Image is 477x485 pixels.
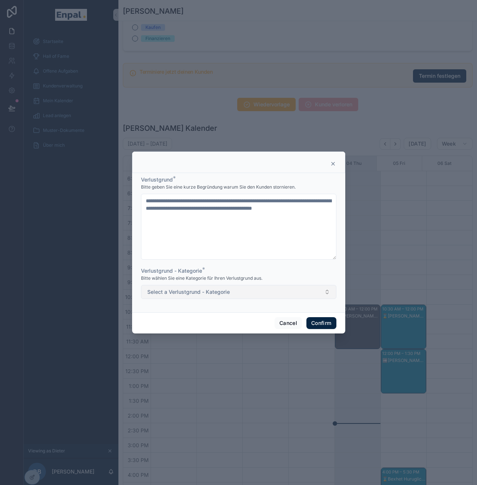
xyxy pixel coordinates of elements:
[275,317,302,329] button: Cancel
[141,285,336,299] button: Select Button
[141,176,173,183] span: Verlustgrund
[306,317,336,329] button: Confirm
[141,268,202,274] span: Verlustgrund - Kategorie
[147,288,230,296] span: Select a Verlustgrund - Kategorie
[141,275,262,281] span: Bitte wählen Sie eine Kategorie für Ihren Verlustgrund aus.
[141,184,296,190] span: Bitte geben Sie eine kurze Begründung warum Sie den Kunden stornieren.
